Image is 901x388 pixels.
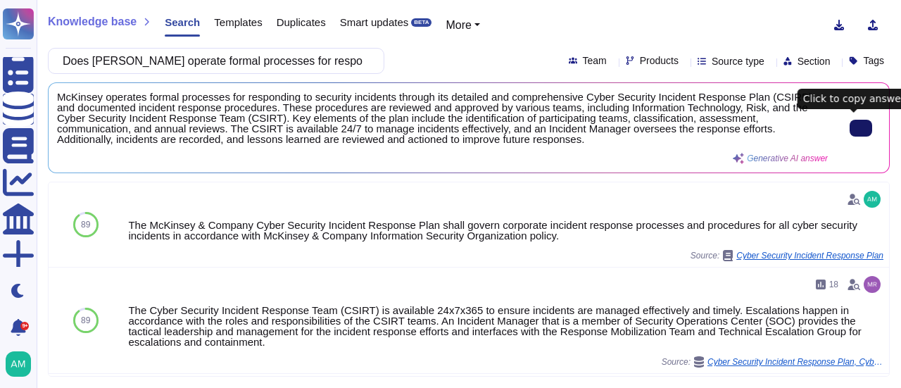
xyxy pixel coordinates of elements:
img: user [6,351,31,377]
button: user [3,349,41,380]
span: McKinsey operates formal processes for responding to security incidents through its detailed and ... [57,92,828,144]
span: 89 [81,220,90,229]
div: 9+ [20,322,29,330]
span: Section [798,56,831,66]
button: More [446,17,480,34]
input: Search a question or template... [56,49,370,73]
span: Search [165,17,200,27]
span: Templates [214,17,262,27]
span: 18 [829,280,838,289]
span: Knowledge base [48,16,137,27]
span: Generative AI answer [747,154,828,163]
span: Products [640,56,679,65]
span: Tags [863,56,884,65]
span: 89 [81,316,90,325]
img: user [864,191,881,208]
img: user [864,276,881,293]
span: Duplicates [277,17,326,27]
span: Cyber Security Incident Response Plan [736,251,883,260]
span: Cyber Security Incident Response Plan, Cyber Security Incident Response Team [707,358,883,366]
div: The McKinsey & Company Cyber Security Incident Response Plan shall govern corporate incident resp... [128,220,883,241]
div: BETA [411,18,431,27]
span: Smart updates [340,17,409,27]
div: The Cyber Security Incident Response Team (CSIRT) is available 24x7x365 to ensure incidents are m... [128,305,883,347]
span: Source: [691,250,883,261]
span: More [446,19,471,31]
span: Source type [712,56,764,66]
span: Team [583,56,607,65]
span: Source: [662,356,883,368]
